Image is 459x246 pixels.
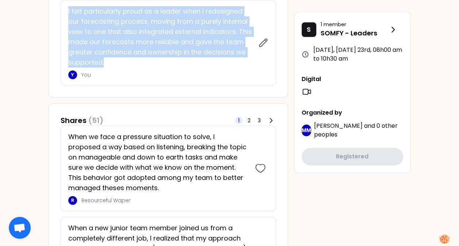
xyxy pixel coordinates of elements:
[88,115,103,126] span: (51)
[302,127,311,134] p: MM
[81,71,254,78] p: You
[314,122,363,130] span: [PERSON_NAME]
[314,122,403,139] p: and
[238,117,240,124] span: 1
[302,108,403,117] p: Organized by
[61,115,103,126] h3: Shares
[302,148,403,165] button: Registered
[321,21,389,28] p: 1 member
[248,117,250,124] span: 2
[258,117,261,124] span: 3
[314,122,398,139] span: 0 other peoples
[81,197,248,204] p: Resourceful Waper
[71,72,74,78] p: Y
[9,217,31,239] div: Ouvrir le chat
[302,75,403,84] p: Digital
[68,132,248,193] p: When we face a pressure situation to solve, I proposed a way based on listening, breaking the top...
[307,24,311,35] p: S
[321,28,389,38] p: SOMFY - Leaders
[68,6,254,68] p: I felt particularly proud as a leader when I redesigned our forecasting process, moving from a pu...
[302,46,403,63] div: [DATE], [DATE] 23rd , 08h00 am to 10h30 am
[71,197,74,203] p: R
